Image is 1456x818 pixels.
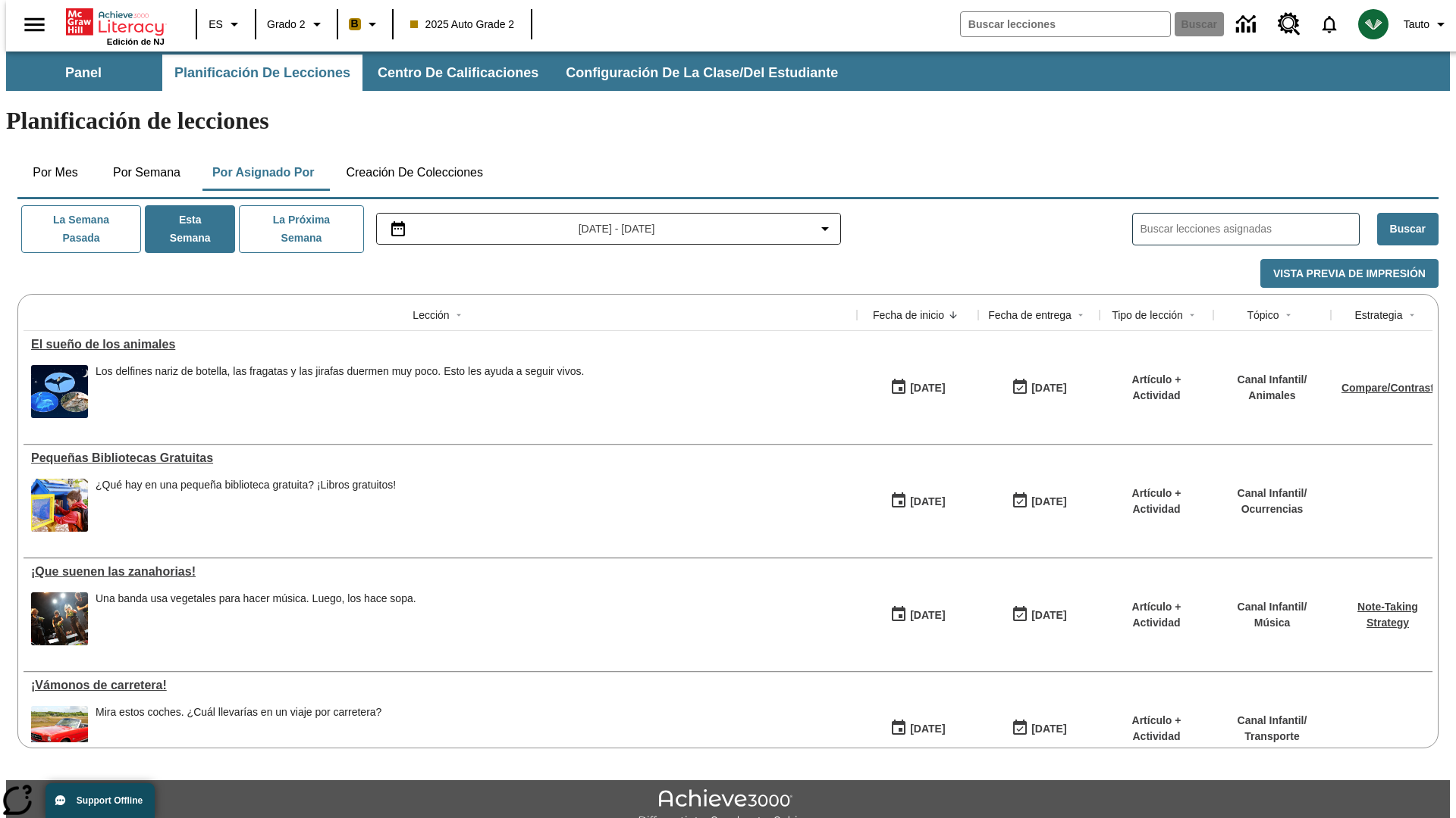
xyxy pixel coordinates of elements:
div: [DATE] [910,492,945,511]
div: Mira estos coches. ¿Cuál llevarías en un viaje por carretera? [96,706,381,719]
div: Una banda usa vegetales para hacer música. Luego, los hace sopa. [96,592,416,605]
p: Canal Infantil / [1238,713,1307,729]
button: 10/02/25: Primer día en que estuvo disponible la lección [885,373,950,402]
span: 2025 Auto Grade 2 [410,17,515,33]
div: [DATE] [910,720,945,738]
div: [DATE] [1031,720,1066,738]
div: Los delfines nariz de botella, las fragatas y las jirafas duermen muy poco. Esto les ayuda a segu... [96,365,584,418]
img: avatar image [1358,9,1389,39]
a: Pequeñas Bibliotecas Gratuitas, Lecciones [31,451,849,465]
button: La próxima semana [239,205,363,253]
button: Perfil/Configuración [1398,11,1456,38]
div: Tipo de lección [1112,308,1183,323]
div: Una banda usa vegetales para hacer música. Luego, los hace sopa. [96,592,416,645]
div: Estrategia [1354,308,1402,323]
button: Support Offline [45,783,155,818]
button: Panel [8,55,159,91]
div: [DATE] [1031,492,1066,511]
p: Canal Infantil / [1238,372,1307,388]
p: Artículo + Actividad [1107,485,1206,517]
button: Escoja un nuevo avatar [1349,5,1398,44]
p: Canal Infantil / [1238,599,1307,615]
h1: Planificación de lecciones [6,107,1450,135]
a: El sueño de los animales, Lecciones [31,338,849,351]
div: El sueño de los animales [31,338,849,351]
button: Sort [1279,306,1298,324]
div: Subbarra de navegación [6,52,1450,91]
span: B [351,14,359,33]
button: Sort [1403,306,1421,324]
div: Mira estos coches. ¿Cuál llevarías en un viaje por carretera? [96,706,381,759]
div: [DATE] [1031,606,1066,625]
div: ¿Qué hay en una pequeña biblioteca gratuita? ¡Libros gratuitos! [96,479,396,492]
button: 09/28/25: Último día en que podrá accederse la lección [1006,601,1072,629]
div: Fecha de inicio [873,308,944,323]
button: Creación de colecciones [334,155,495,191]
button: 09/28/25: Último día en que podrá accederse la lección [1006,714,1072,743]
div: ¡Vámonos de carretera! [31,679,849,692]
svg: Collapse Date Range Filter [816,220,834,238]
span: Panel [65,64,102,82]
button: Boost El color de la clase es anaranjado claro. Cambiar el color de la clase. [343,11,388,38]
span: ES [209,17,223,33]
p: Música [1238,615,1307,631]
div: Tópico [1247,308,1279,323]
p: Artículo + Actividad [1107,599,1206,631]
div: Portada [66,5,165,46]
button: Abrir el menú lateral [12,2,57,47]
button: Sort [944,306,962,324]
span: Planificación de lecciones [174,64,350,82]
button: 10/02/25: Último día en que podrá accederse la lección [1006,373,1072,402]
button: Grado: Grado 2, Elige un grado [261,11,332,38]
div: Los delfines nariz de botella, las fragatas y las jirafas duermen muy poco. Esto les ayuda a segu... [96,365,584,378]
div: Lección [413,308,449,323]
button: Sort [450,306,468,324]
button: Sort [1183,306,1201,324]
button: Por semana [101,155,193,191]
button: 10/01/25: Primer día en que estuvo disponible la lección [885,487,950,516]
button: Buscar [1377,213,1439,245]
div: ¿Qué hay en una pequeña biblioteca gratuita? ¡Libros gratuitos! [96,479,396,532]
button: Configuración de la clase/del estudiante [554,55,850,91]
span: [DATE] - [DATE] [579,221,655,237]
p: Animales [1238,388,1307,404]
a: ¡Vámonos de carretera!, Lecciones [31,679,849,692]
img: Fotos de una fragata, dos delfines nariz de botella y una jirafa sobre un fondo de noche estrellada. [31,365,88,418]
a: ¡Que suenen las zanahorias!, Lecciones [31,565,849,579]
a: Notificaciones [1310,5,1349,44]
p: Canal Infantil / [1238,485,1307,501]
p: Transporte [1238,729,1307,745]
span: Support Offline [77,795,143,806]
span: Edición de NJ [107,37,165,46]
p: Ocurrencias [1238,501,1307,517]
button: Por asignado por [200,155,327,191]
div: ¡Que suenen las zanahorias! [31,565,849,579]
button: Seleccione el intervalo de fechas opción del menú [383,220,835,238]
p: Artículo + Actividad [1107,713,1206,745]
img: Un auto Ford Mustang rojo descapotable estacionado en un suelo adoquinado delante de un campo [31,706,88,759]
button: Planificación de lecciones [162,55,362,91]
button: Centro de calificaciones [366,55,551,91]
button: Por mes [17,155,93,191]
button: 09/28/25: Primer día en que estuvo disponible la lección [885,714,950,743]
div: Fecha de entrega [988,308,1072,323]
img: Un grupo de personas vestidas de negro toca música en un escenario. [31,592,88,645]
div: [DATE] [910,379,945,398]
a: Note-Taking Strategy [1357,601,1418,629]
button: La semana pasada [21,205,141,253]
img: Un niño introduce la mano en una pequeña biblioteca gratuita llena de libros. [31,479,88,532]
input: Buscar lecciones asignadas [1141,218,1359,240]
span: Centro de calificaciones [378,64,538,82]
a: Portada [66,7,165,37]
button: 09/28/25: Primer día en que estuvo disponible la lección [885,601,950,629]
a: Centro de información [1227,4,1269,45]
span: Configuración de la clase/del estudiante [566,64,838,82]
p: Artículo + Actividad [1107,372,1206,404]
button: 10/01/25: Último día en que podrá accederse la lección [1006,487,1072,516]
button: Vista previa de impresión [1260,259,1439,289]
button: Lenguaje: ES, Selecciona un idioma [202,11,250,38]
div: [DATE] [910,606,945,625]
